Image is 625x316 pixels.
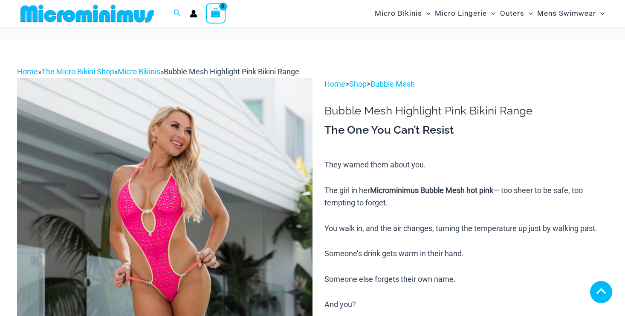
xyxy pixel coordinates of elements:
a: Shop [349,79,367,88]
a: Home [324,79,345,88]
h1: Bubble Mesh Highlight Pink Bikini Range [324,104,608,117]
span: Bubble Mesh Highlight Pink Bikini Range [164,67,299,76]
span: Mens Swimwear [537,3,596,24]
nav: Site Navigation [371,1,608,26]
a: Search icon link [174,8,181,19]
p: > > [324,78,608,91]
h3: The One You Can’t Resist [324,123,608,138]
a: Mens SwimwearMenu ToggleMenu Toggle [535,3,607,24]
a: Bubble Mesh [370,79,415,88]
span: Menu Toggle [422,3,431,24]
a: Micro BikinisMenu ToggleMenu Toggle [373,3,433,24]
span: Micro Bikinis [375,3,422,24]
a: Micro LingerieMenu ToggleMenu Toggle [433,3,498,24]
img: MM SHOP LOGO FLAT [17,4,157,23]
span: Menu Toggle [524,3,533,24]
span: Outers [500,3,524,24]
span: Menu Toggle [487,3,495,24]
span: Micro Lingerie [435,3,487,24]
a: View Shopping Cart, empty [206,3,226,23]
a: Micro Bikinis [118,67,160,76]
span: Menu Toggle [596,3,605,24]
a: Home [17,67,38,76]
a: Account icon link [190,10,197,18]
span: » » » [17,67,299,76]
a: The Micro Bikini Shop [41,67,114,76]
a: OutersMenu ToggleMenu Toggle [498,3,535,24]
b: Microminimus Bubble Mesh hot pink [370,186,493,195]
